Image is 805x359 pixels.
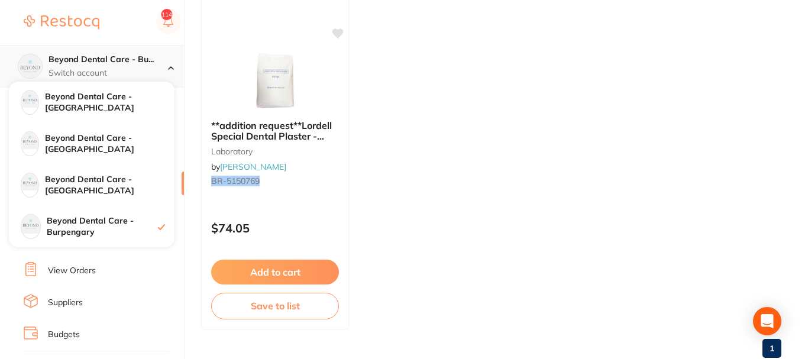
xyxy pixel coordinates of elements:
img: Beyond Dental Care - Sandstone Point [21,90,38,108]
img: Beyond Dental Care - Burpengary [21,215,40,234]
img: Beyond Dental Care - Burpengary [18,54,42,78]
img: Restocq Logo [24,15,99,30]
a: View Orders [48,265,96,277]
a: [PERSON_NAME] [220,161,286,172]
h4: Beyond Dental Care - Burpengary [49,54,168,66]
em: BR-5150769 [211,176,260,186]
a: Budgets [48,329,80,341]
span: **addition request**Lordell Special Dental Plaster - 20kg Bag [211,119,332,153]
h4: Beyond Dental Care - Burpengary [47,215,158,238]
h4: Beyond Dental Care - [GEOGRAPHIC_DATA] [45,132,174,156]
small: laboratory [211,147,339,156]
b: **addition request**Lordell Special Dental Plaster - 20kg Bag [211,120,339,142]
div: Open Intercom Messenger [753,307,781,335]
a: Restocq Logo [24,9,99,36]
button: Save to list [211,293,339,319]
p: Switch account [49,67,168,79]
button: Add to cart [211,260,339,284]
h4: Beyond Dental Care - [GEOGRAPHIC_DATA] [45,91,174,114]
p: $74.05 [211,221,339,235]
a: Suppliers [48,297,83,309]
img: Beyond Dental Care - Hamilton [21,173,38,190]
img: Beyond Dental Care - Brighton [21,132,38,149]
span: by [211,161,286,172]
h4: Beyond Dental Care - [GEOGRAPHIC_DATA] [45,174,174,197]
img: **addition request**Lordell Special Dental Plaster - 20kg Bag [237,51,313,111]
